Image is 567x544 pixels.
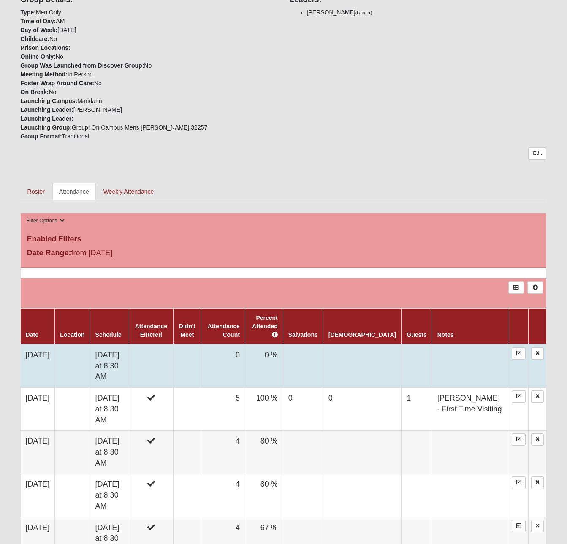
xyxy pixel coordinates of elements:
[95,331,122,338] a: Schedule
[21,431,55,474] td: [DATE]
[531,520,544,532] a: Delete
[21,27,58,33] strong: Day of Week:
[21,97,78,104] strong: Launching Campus:
[512,476,526,489] a: Enter Attendance
[531,433,544,446] a: Delete
[90,474,129,517] td: [DATE] at 8:30 AM
[323,388,401,431] td: 0
[283,308,323,344] th: Salvations
[21,35,49,42] strong: Childcare:
[24,217,68,225] button: Filter Options
[27,247,71,259] label: Date Range:
[512,347,526,360] a: Enter Attendance
[21,106,73,113] strong: Launching Leader:
[245,431,283,474] td: 80 %
[26,331,38,338] a: Date
[512,520,526,532] a: Enter Attendance
[21,53,56,60] strong: Online Only:
[21,9,36,16] strong: Type:
[245,344,283,388] td: 0 %
[90,344,129,388] td: [DATE] at 8:30 AM
[531,347,544,360] a: Delete
[512,390,526,403] a: Enter Attendance
[252,314,278,338] a: Percent Attended
[21,80,94,87] strong: Foster Wrap Around Care:
[245,388,283,431] td: 100 %
[179,323,195,338] a: Didn't Meet
[307,8,547,17] li: [PERSON_NAME]
[21,474,55,517] td: [DATE]
[201,474,245,517] td: 4
[508,281,524,294] a: Export to Excel
[512,433,526,446] a: Enter Attendance
[402,308,432,344] th: Guests
[21,247,196,261] div: from [DATE]
[27,235,540,244] h4: Enabled Filters
[437,331,454,338] a: Notes
[201,344,245,388] td: 0
[21,344,55,388] td: [DATE]
[208,323,240,338] a: Attendance Count
[528,147,546,160] a: Edit
[21,124,72,131] strong: Launching Group:
[355,10,372,15] small: (Leader)
[531,476,544,489] a: Delete
[201,388,245,431] td: 5
[21,133,62,140] strong: Group Format:
[21,183,52,200] a: Roster
[21,71,68,78] strong: Meeting Method:
[283,388,323,431] td: 0
[527,281,543,294] a: Alt+N
[52,183,96,200] a: Attendance
[135,323,167,338] a: Attendance Entered
[432,388,509,431] td: [PERSON_NAME] - First Time Visiting
[201,431,245,474] td: 4
[90,431,129,474] td: [DATE] at 8:30 AM
[97,183,161,200] a: Weekly Attendance
[21,18,56,24] strong: Time of Day:
[531,390,544,403] a: Delete
[60,331,84,338] a: Location
[21,388,55,431] td: [DATE]
[402,388,432,431] td: 1
[323,308,401,344] th: [DEMOGRAPHIC_DATA]
[21,89,49,95] strong: On Break:
[245,474,283,517] td: 80 %
[21,115,73,122] strong: Launching Leader:
[90,388,129,431] td: [DATE] at 8:30 AM
[21,44,71,51] strong: Prison Locations:
[21,62,144,69] strong: Group Was Launched from Discover Group:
